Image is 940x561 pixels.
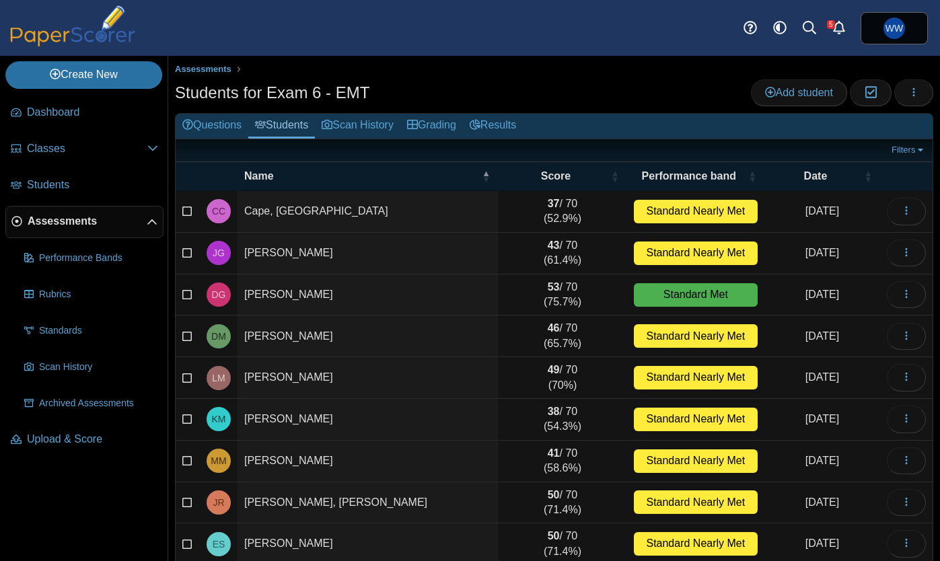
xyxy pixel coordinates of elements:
[238,274,498,316] td: [PERSON_NAME]
[548,447,560,459] b: 41
[883,17,905,39] span: William Whitney
[39,288,158,301] span: Rubrics
[805,537,839,549] time: Aug 28, 2025 at 6:00 PM
[19,278,164,311] a: Rubrics
[548,322,560,334] b: 46
[27,432,158,447] span: Upload & Score
[634,366,758,389] div: Standard Nearly Met
[39,252,158,265] span: Performance Bands
[548,406,560,417] b: 38
[861,12,928,44] a: William Whitney
[634,408,758,431] div: Standard Nearly Met
[238,315,498,357] td: [PERSON_NAME]
[39,397,158,410] span: Archived Assessments
[5,37,140,48] a: PaperScorer
[238,441,498,482] td: [PERSON_NAME]
[634,241,758,265] div: Standard Nearly Met
[482,162,490,190] span: Name : Activate to invert sorting
[548,530,560,541] b: 50
[805,496,839,508] time: Jul 6, 2025 at 5:44 PM
[27,178,158,192] span: Students
[176,114,248,139] a: Questions
[175,64,231,74] span: Assessments
[634,532,758,556] div: Standard Nearly Met
[634,283,758,307] div: Standard Met
[634,449,758,473] div: Standard Nearly Met
[315,114,400,139] a: Scan History
[548,281,560,293] b: 53
[498,441,627,482] td: / 70 (58.6%)
[864,162,872,190] span: Date : Activate to sort
[634,200,758,223] div: Standard Nearly Met
[175,81,369,104] h1: Students for Exam 6 - EMT
[5,61,162,88] a: Create New
[238,482,498,524] td: [PERSON_NAME], [PERSON_NAME]
[804,170,828,182] span: Date
[805,455,839,466] time: Aug 28, 2025 at 6:14 PM
[212,207,225,216] span: Clarissa Cape
[211,332,226,341] span: Donovan Magee
[238,357,498,399] td: [PERSON_NAME]
[805,330,839,342] time: Jul 6, 2025 at 5:43 PM
[824,13,854,43] a: Alerts
[19,351,164,383] a: Scan History
[634,490,758,514] div: Standard Nearly Met
[5,424,164,456] a: Upload & Score
[498,191,627,233] td: / 70 (52.9%)
[39,361,158,374] span: Scan History
[213,498,224,507] span: Jorge Reyes Jr
[541,170,571,182] span: Score
[888,143,929,157] a: Filters
[885,24,903,33] span: William Whitney
[548,364,560,375] b: 49
[238,233,498,274] td: [PERSON_NAME]
[805,247,839,258] time: Aug 28, 2025 at 6:40 PM
[27,141,147,156] span: Classes
[27,105,158,120] span: Dashboard
[172,61,235,78] a: Assessments
[400,114,463,139] a: Grading
[498,315,627,357] td: / 70 (65.7%)
[498,357,627,399] td: / 70 (70%)
[213,539,225,549] span: Enrique Salinas
[765,87,833,98] span: Add student
[748,162,756,190] span: Performance band : Activate to sort
[498,274,627,316] td: / 70 (75.7%)
[498,233,627,274] td: / 70 (61.4%)
[805,413,839,424] time: Jul 6, 2025 at 5:43 PM
[805,289,839,300] time: Jul 6, 2025 at 5:44 PM
[5,170,164,202] a: Students
[548,239,560,251] b: 43
[28,214,147,229] span: Assessments
[634,324,758,348] div: Standard Nearly Met
[238,191,498,233] td: Cape, [GEOGRAPHIC_DATA]
[212,414,226,424] span: Kaylyn Morales
[5,133,164,165] a: Classes
[211,456,226,465] span: Maria Munoz
[5,97,164,129] a: Dashboard
[463,114,523,139] a: Results
[248,114,315,139] a: Students
[642,170,736,182] span: Performance band
[548,198,560,209] b: 37
[805,205,839,217] time: Jul 6, 2025 at 5:43 PM
[212,290,226,299] span: David Garza
[244,170,274,182] span: Name
[498,399,627,441] td: / 70 (54.3%)
[5,206,164,238] a: Assessments
[611,162,619,190] span: Score : Activate to sort
[751,79,847,106] a: Add student
[39,324,158,338] span: Standards
[213,248,225,258] span: Justin Garcia
[19,315,164,347] a: Standards
[548,489,560,500] b: 50
[805,371,839,383] time: Jul 6, 2025 at 5:43 PM
[19,242,164,274] a: Performance Bands
[498,482,627,524] td: / 70 (71.4%)
[19,387,164,420] a: Archived Assessments
[5,5,140,46] img: PaperScorer
[238,399,498,441] td: [PERSON_NAME]
[212,373,225,383] span: Lucinda Meffert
